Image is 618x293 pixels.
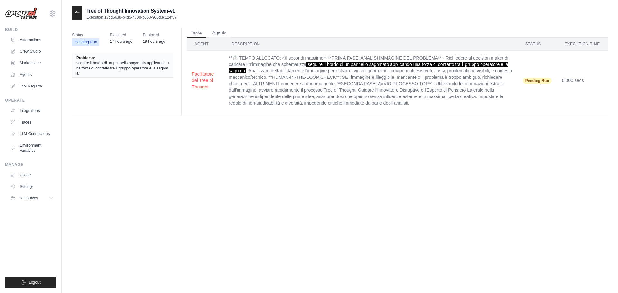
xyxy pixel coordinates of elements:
[5,162,56,167] div: Manage
[187,28,206,38] button: Tasks
[86,7,177,15] h2: Tree of Thought Innovation System-v1
[76,60,169,76] span: seguire il bordo di un pannello sagomato applicando una forza di contatto tra il gruppo operatore...
[8,69,56,80] a: Agents
[110,32,132,38] span: Executed
[72,32,99,38] span: Status
[5,27,56,32] div: Build
[72,38,99,46] span: Pending Run
[523,78,552,84] span: Pending Run
[86,15,177,20] p: Execution 17cd6638-b4d5-470b-b560-906d3c12ef57
[5,277,56,288] button: Logout
[5,7,37,20] img: Logo
[110,39,132,44] time: August 22, 2025 at 15:01 CEST
[518,38,557,51] th: Status
[8,170,56,180] a: Usage
[143,32,165,38] span: Deployed
[8,58,56,68] a: Marketplace
[5,98,56,103] div: Operate
[143,39,165,44] time: August 22, 2025 at 13:51 CEST
[8,181,56,192] a: Settings
[8,129,56,139] a: LLM Connections
[8,140,56,156] a: Environment Variables
[557,38,608,51] th: Execution Time
[187,38,224,51] th: Agent
[20,196,38,201] span: Resources
[8,35,56,45] a: Automations
[76,55,95,60] span: Problema:
[8,105,56,116] a: Integrations
[224,38,518,51] th: Description
[8,117,56,127] a: Traces
[8,46,56,57] a: Crew Studio
[224,51,518,110] td: **⏱️ TEMPO ALLOCATO: 40 secondi massimo** **PRIMA FASE: ANALISI IMMAGINE DEL PROBLEMA** - Richied...
[229,62,508,73] span: seguire il bordo di un pannello sagomato applicando una forza di contatto tra il gruppo operatore...
[557,51,608,110] td: 0.000 secs
[8,193,56,203] button: Resources
[192,71,219,90] button: Facilitatore del Tree of Thought
[209,28,230,38] button: Agents
[8,81,56,91] a: Tool Registry
[29,280,41,285] span: Logout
